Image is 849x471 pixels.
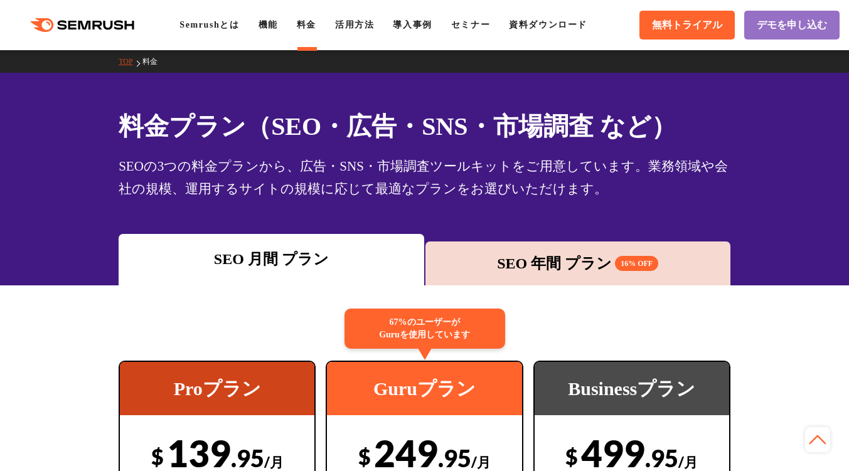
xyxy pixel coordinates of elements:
[335,20,374,29] a: 活用方法
[344,309,505,349] div: 67%のユーザーが Guruを使用しています
[393,20,432,29] a: 導入事例
[432,252,724,275] div: SEO 年間 プラン
[535,362,729,415] div: Businessプラン
[264,453,284,470] span: /月
[259,20,278,29] a: 機能
[744,11,840,40] a: デモを申し込む
[327,362,521,415] div: Guruプラン
[757,19,827,32] span: デモを申し込む
[565,443,578,469] span: $
[652,19,722,32] span: 無料トライアル
[678,453,698,470] span: /月
[358,443,371,469] span: $
[119,108,730,145] h1: 料金プラン（SEO・広告・SNS・市場調査 など）
[615,256,658,271] span: 16% OFF
[639,11,735,40] a: 無料トライアル
[179,20,239,29] a: Semrushとは
[119,155,730,200] div: SEOの3つの料金プランから、広告・SNS・市場調査ツールキットをご用意しています。業務領域や会社の規模、運用するサイトの規模に応じて最適なプランをお選びいただけます。
[471,453,491,470] span: /月
[509,20,587,29] a: 資料ダウンロード
[451,20,490,29] a: セミナー
[142,57,167,66] a: 料金
[120,362,314,415] div: Proプラン
[297,20,316,29] a: 料金
[151,443,164,469] span: $
[125,248,417,270] div: SEO 月間 プラン
[119,57,142,66] a: TOP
